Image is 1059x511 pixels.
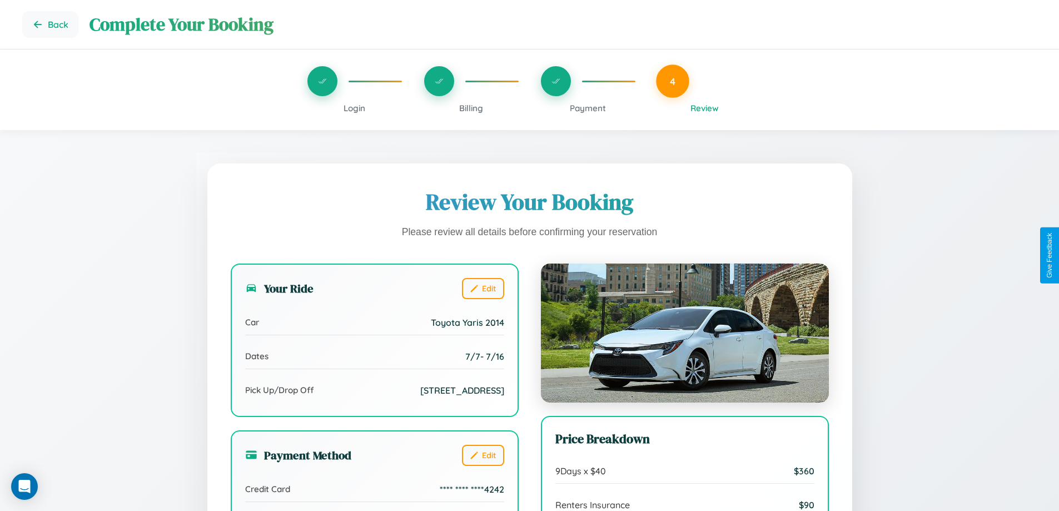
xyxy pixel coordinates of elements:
[794,465,814,477] span: $ 360
[462,445,504,466] button: Edit
[570,103,606,113] span: Payment
[465,351,504,362] span: 7 / 7 - 7 / 16
[245,385,314,395] span: Pick Up/Drop Off
[420,385,504,396] span: [STREET_ADDRESS]
[245,317,259,328] span: Car
[245,484,290,494] span: Credit Card
[90,12,1037,37] h1: Complete Your Booking
[344,103,365,113] span: Login
[245,447,351,463] h3: Payment Method
[670,75,675,87] span: 4
[431,317,504,328] span: Toyota Yaris 2014
[231,224,829,241] p: Please review all details before confirming your reservation
[690,103,719,113] span: Review
[799,499,814,510] span: $ 90
[555,499,630,510] span: Renters Insurance
[231,187,829,217] h1: Review Your Booking
[245,280,314,296] h3: Your Ride
[555,465,606,477] span: 9 Days x $ 40
[11,473,38,500] div: Open Intercom Messenger
[22,11,78,38] button: Go back
[555,430,814,448] h3: Price Breakdown
[462,278,504,299] button: Edit
[541,264,829,403] img: Toyota Yaris
[459,103,483,113] span: Billing
[245,351,269,361] span: Dates
[1046,233,1053,278] div: Give Feedback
